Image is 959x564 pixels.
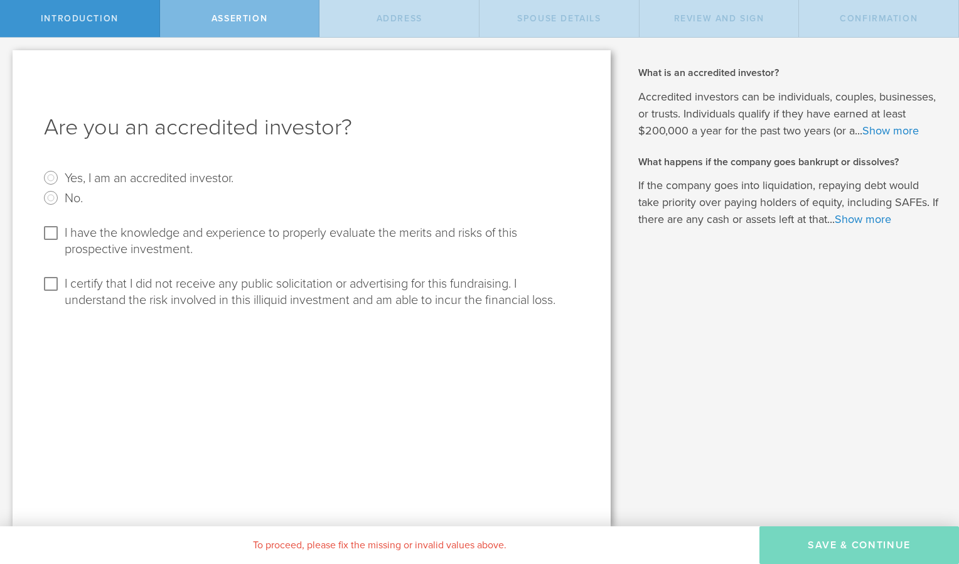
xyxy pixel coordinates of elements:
[638,177,940,228] p: If the company goes into liquidation, repaying debt would take priority over paying holders of eq...
[862,124,919,138] a: Show more
[44,112,579,143] h1: Are you an accredited investor?
[638,89,940,139] p: Accredited investors can be individuals, couples, businesses, or trusts. Individuals qualify if t...
[835,212,891,226] a: Show more
[638,66,940,80] h2: What is an accredited investor?
[517,13,601,24] span: Spouse Details
[65,168,233,187] label: Yes, I am an accredited investor.
[759,526,959,564] button: Save & Continue
[65,223,576,258] label: I have the knowledge and experience to properly evaluate the merits and risks of this prospective...
[840,13,918,24] span: Confirmation
[65,188,83,207] label: No.
[212,13,267,24] span: assertion
[44,188,579,208] radio: No.
[377,13,422,24] span: Address
[41,13,119,24] span: Introduction
[674,13,764,24] span: Review and Sign
[65,274,576,308] label: I certify that I did not receive any public solicitation or advertising for this fundraising. I u...
[638,155,940,169] h2: What happens if the company goes bankrupt or dissolves?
